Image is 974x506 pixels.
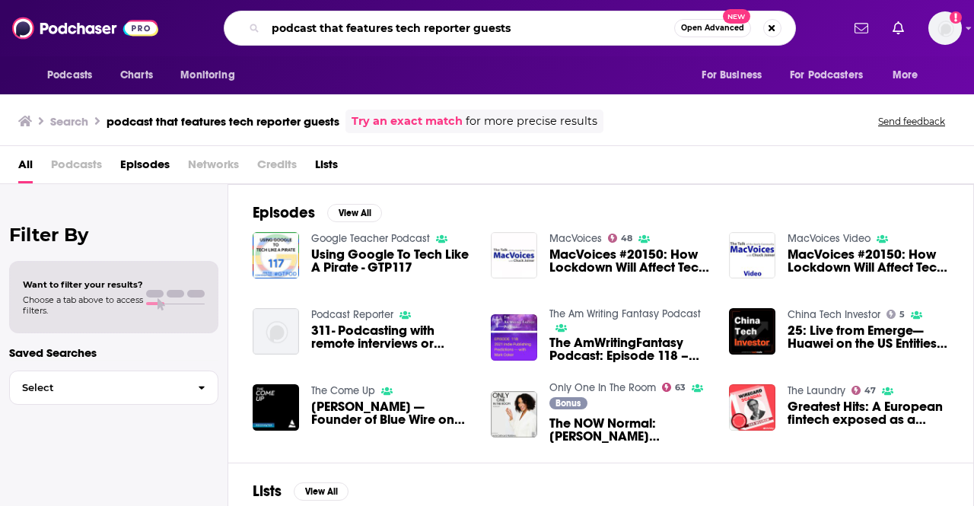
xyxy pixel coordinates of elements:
img: Kevin Jones — Founder of Blue Wire on Getting Fired for a 49ers Tweet, $3.5M from WynnBet, and th... [253,384,299,431]
span: 63 [675,384,686,391]
a: China Tech Investor [788,308,880,321]
a: Only One In The Room [549,381,656,394]
a: Lists [315,152,338,183]
span: for more precise results [466,113,597,130]
img: Podchaser - Follow, Share and Rate Podcasts [12,14,158,43]
a: The Come Up [311,384,375,397]
a: Google Teacher Podcast [311,232,430,245]
h3: Search [50,114,88,129]
a: Episodes [120,152,170,183]
span: Charts [120,65,153,86]
span: For Podcasters [790,65,863,86]
span: The AmWritingFantasy Podcast: Episode 118 – 2021 Indie Publishing Predictions - with [PERSON_NAME] [549,336,711,362]
a: ListsView All [253,482,349,501]
span: 47 [864,387,876,394]
span: More [893,65,918,86]
span: For Business [702,65,762,86]
button: open menu [882,61,937,90]
a: 48 [608,234,633,243]
span: 48 [621,235,632,242]
span: Monitoring [180,65,234,86]
a: Kevin Jones — Founder of Blue Wire on Getting Fired for a 49ers Tweet, $3.5M from WynnBet, and th... [311,400,473,426]
span: [PERSON_NAME] — Founder of Blue Wire on Getting Fired for a 49ers Tweet, $3.5M from WynnBet, and ... [311,400,473,426]
button: open menu [780,61,885,90]
span: 25: Live from Emerge—Huawei on the US Entities list with [PERSON_NAME] [788,324,949,350]
a: Try an exact match [352,113,463,130]
a: MacVoices [549,232,602,245]
a: Podcast Reporter [311,308,393,321]
button: View All [327,204,382,222]
span: Want to filter your results? [23,279,143,290]
a: The Am Writing Fantasy Podcast [549,307,701,320]
h3: podcast that features tech reporter guests [107,114,339,129]
span: The NOW Normal: [PERSON_NAME] [PERSON_NAME] Is The Only One Keeping You Informed In Just Ten Minu... [549,417,711,443]
div: Search podcasts, credits, & more... [224,11,796,46]
span: Networks [188,152,239,183]
span: 5 [899,311,905,318]
span: Open Advanced [681,24,744,32]
h2: Filter By [9,224,218,246]
span: Logged in as danikarchmer [928,11,962,45]
button: Select [9,371,218,405]
img: The NOW Normal: Erica Mandy Is The Only One Keeping You Informed In Just Ten Minutes A Day [491,391,537,438]
a: Using Google To Tech Like A Pirate - GTP117 [311,248,473,274]
span: Podcasts [51,152,102,183]
a: 47 [851,386,877,395]
a: EpisodesView All [253,203,382,222]
h2: Episodes [253,203,315,222]
span: Choose a tab above to access filters. [23,294,143,316]
button: View All [294,482,349,501]
span: Bonus [555,399,581,408]
span: Credits [257,152,297,183]
img: 311- Podcasting with remote interviews or recordings — Zoom [253,308,299,355]
a: MacVoices Video [788,232,871,245]
p: Saved Searches [9,345,218,360]
button: Open AdvancedNew [674,19,751,37]
button: open menu [37,61,112,90]
button: Send feedback [874,115,950,128]
a: The NOW Normal: Erica Mandy Is The Only One Keeping You Informed In Just Ten Minutes A Day [549,417,711,443]
a: 311- Podcasting with remote interviews or recordings — Zoom [311,324,473,350]
a: MacVoices #20150: How Lockdown Will Affect Tech In Business Going Forward (2) [788,248,949,274]
a: 25: Live from Emerge—Huawei on the US Entities list with Paul Mozur [788,324,949,350]
a: 5 [886,310,906,319]
img: 25: Live from Emerge—Huawei on the US Entities list with Paul Mozur [729,308,775,355]
a: The AmWritingFantasy Podcast: Episode 118 – 2021 Indie Publishing Predictions - with Mark Coker [549,336,711,362]
img: The AmWritingFantasy Podcast: Episode 118 – 2021 Indie Publishing Predictions - with Mark Coker [491,314,537,361]
input: Search podcasts, credits, & more... [266,16,674,40]
a: The Laundry [788,384,845,397]
button: open menu [691,61,781,90]
img: User Profile [928,11,962,45]
a: MacVoices #20150: How Lockdown Will Affect Tech In Business Going Forward (2) [549,248,711,274]
span: All [18,152,33,183]
span: Select [10,383,186,393]
img: MacVoices #20150: How Lockdown Will Affect Tech In Business Going Forward (2) [729,232,775,278]
span: New [723,9,750,24]
svg: Add a profile image [950,11,962,24]
a: Show notifications dropdown [886,15,910,41]
button: open menu [170,61,254,90]
a: Charts [110,61,162,90]
img: MacVoices #20150: How Lockdown Will Affect Tech In Business Going Forward (2) [491,232,537,278]
img: Using Google To Tech Like A Pirate - GTP117 [253,232,299,278]
button: Show profile menu [928,11,962,45]
img: Greatest Hits: A European fintech exposed as a billion dollar fraud [729,384,775,431]
span: Podcasts [47,65,92,86]
a: Greatest Hits: A European fintech exposed as a billion dollar fraud [788,400,949,426]
a: Show notifications dropdown [848,15,874,41]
